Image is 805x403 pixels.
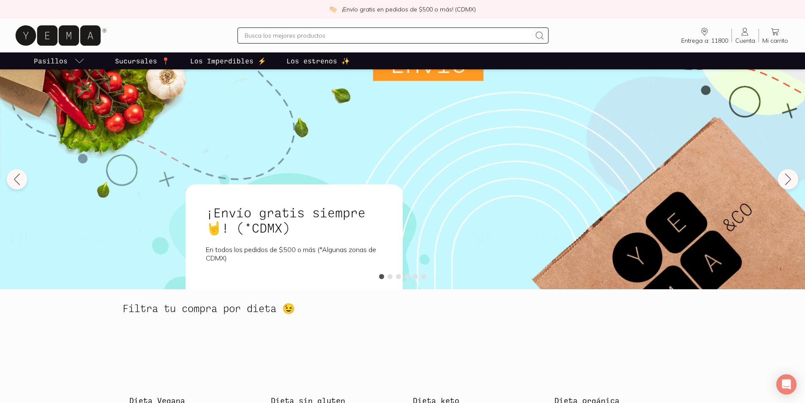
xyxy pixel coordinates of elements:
[188,52,268,69] a: Los Imperdibles ⚡️
[32,52,86,69] a: pasillo-todos-link
[115,56,170,66] p: Sucursales 📍
[681,37,728,44] span: Entrega a: 11800
[406,327,541,388] img: Dieta keto
[206,205,382,235] h1: ¡Envío gratis siempre🤘! (*CDMX)
[776,374,797,395] div: Open Intercom Messenger
[190,56,266,66] p: Los Imperdibles ⚡️
[329,5,337,13] img: check
[287,56,350,66] p: Los estrenos ✨
[732,27,759,44] a: Cuenta
[264,327,399,388] img: Dieta sin gluten
[245,30,531,41] input: Busca los mejores productos
[123,303,295,314] h2: Filtra tu compra por dieta 😉
[113,52,172,69] a: Sucursales 📍
[34,56,68,66] p: Pasillos
[342,5,476,14] p: ¡Envío gratis en pedidos de $500 o más! (CDMX)
[678,27,731,44] a: Entrega a: 11800
[285,52,352,69] a: Los estrenos ✨
[735,37,755,44] span: Cuenta
[759,27,791,44] a: Mi carrito
[548,327,683,388] img: Dieta orgánica
[123,327,258,388] img: Dieta Vegana
[762,37,788,44] span: Mi carrito
[206,245,382,262] p: En todos los pedidos de $500 o más (*Algunas zonas de CDMX)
